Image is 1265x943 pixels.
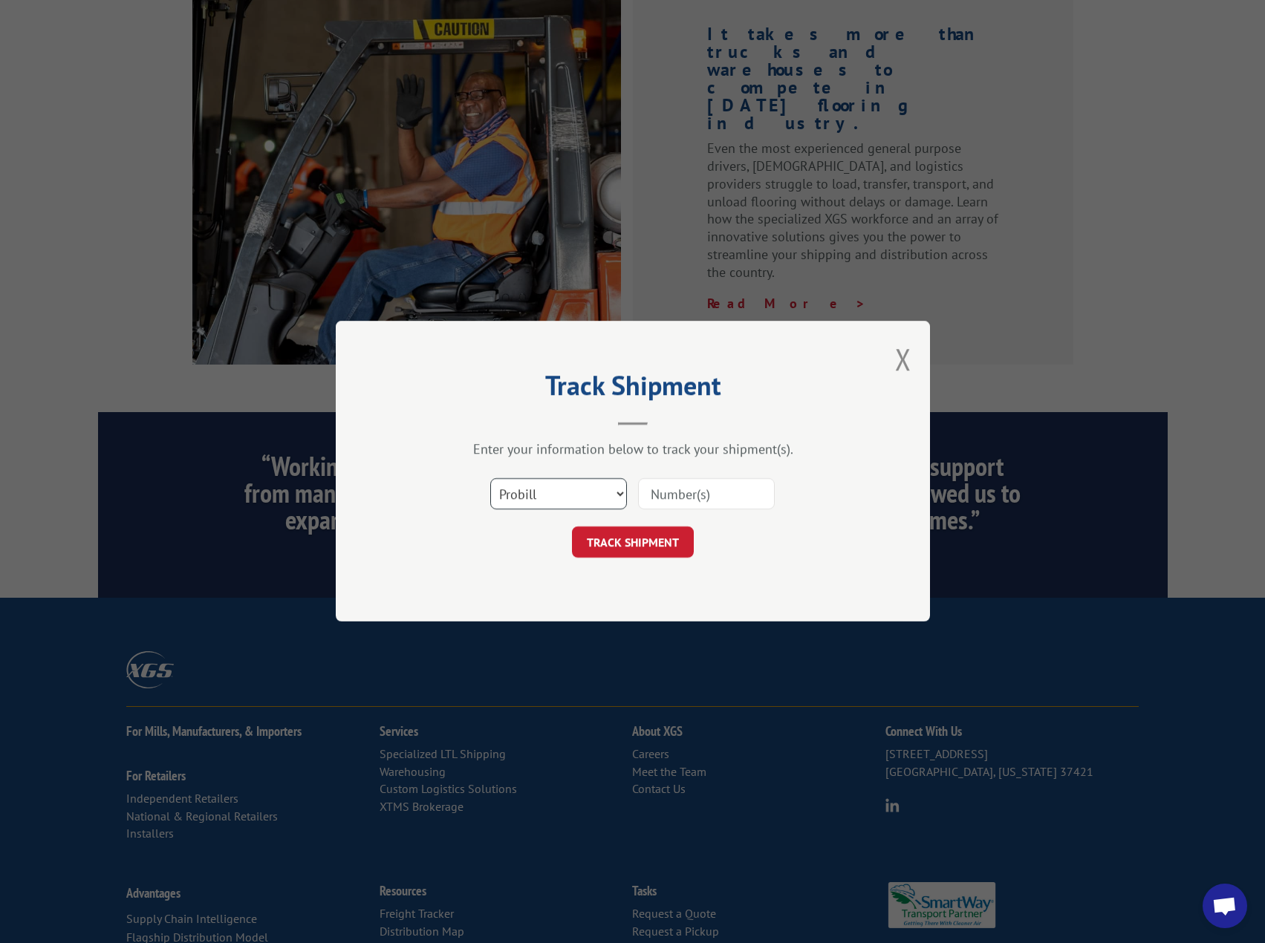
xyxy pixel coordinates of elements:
div: Enter your information below to track your shipment(s). [410,441,856,458]
button: Close modal [895,339,911,379]
button: TRACK SHIPMENT [572,527,694,558]
div: Open chat [1203,884,1247,928]
h2: Track Shipment [410,375,856,403]
input: Number(s) [638,479,775,510]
